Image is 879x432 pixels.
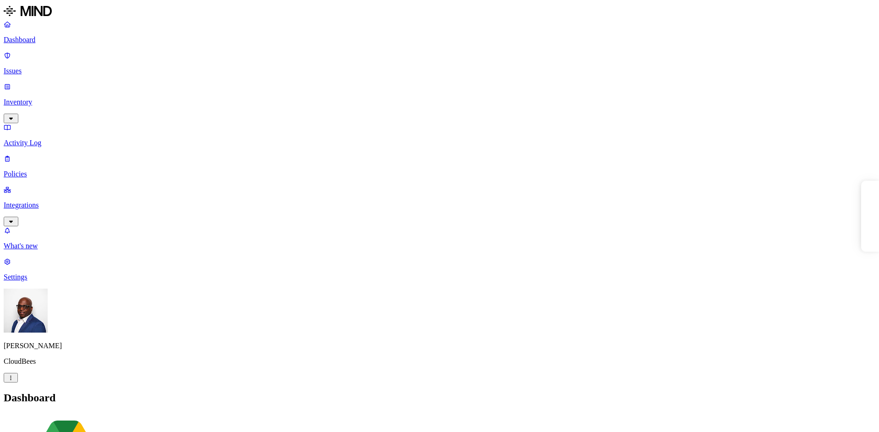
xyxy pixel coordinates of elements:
p: Dashboard [4,36,875,44]
a: What's new [4,226,875,250]
a: Policies [4,154,875,178]
a: Settings [4,257,875,281]
p: CloudBees [4,357,875,366]
p: Inventory [4,98,875,106]
a: Activity Log [4,123,875,147]
p: Integrations [4,201,875,209]
p: Activity Log [4,139,875,147]
a: Issues [4,51,875,75]
a: Integrations [4,186,875,225]
p: What's new [4,242,875,250]
img: Gregory Thomas [4,289,48,333]
h2: Dashboard [4,392,875,404]
a: MIND [4,4,875,20]
p: Settings [4,273,875,281]
a: Dashboard [4,20,875,44]
p: Issues [4,67,875,75]
a: Inventory [4,82,875,122]
img: MIND [4,4,52,18]
p: Policies [4,170,875,178]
